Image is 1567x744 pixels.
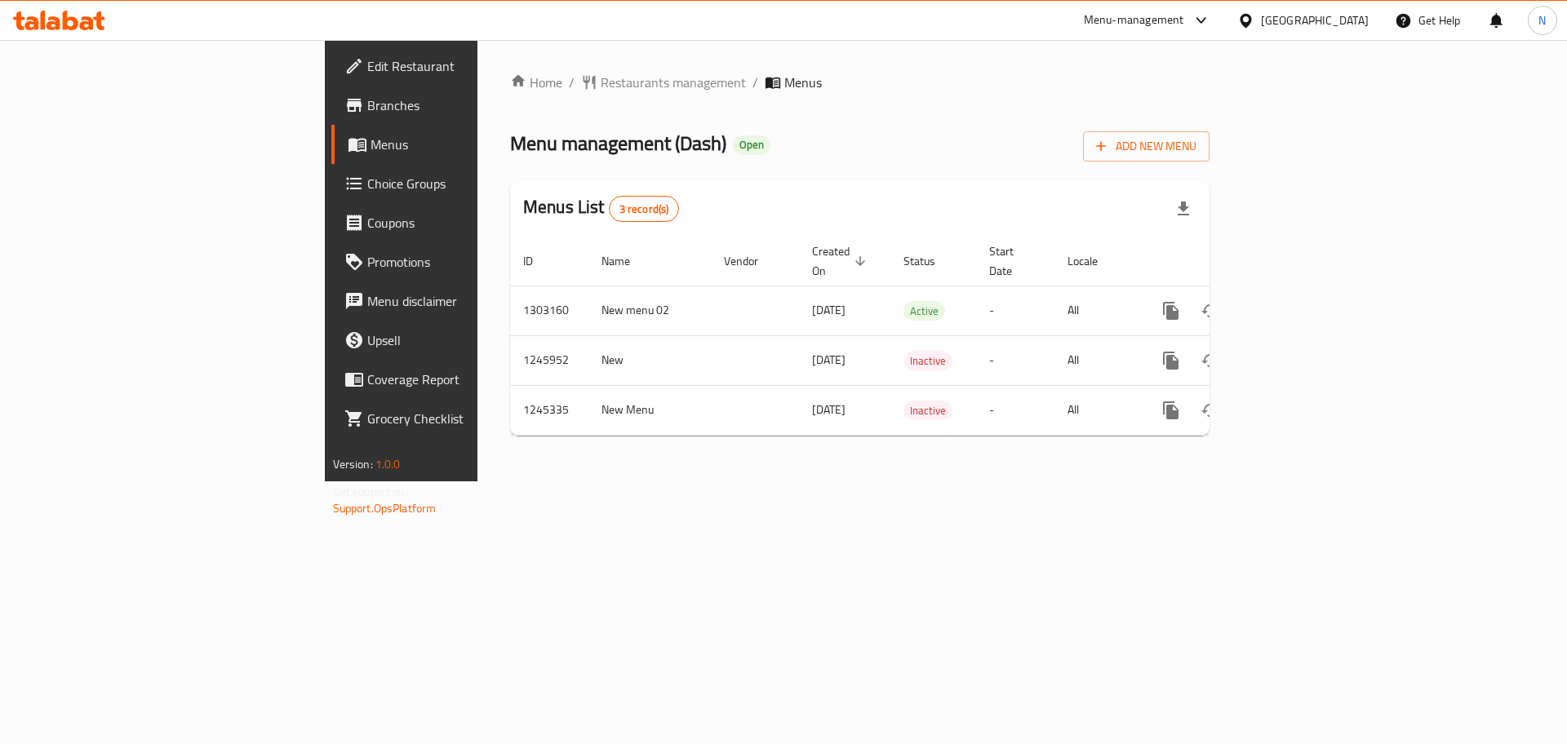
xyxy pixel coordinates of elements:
[1139,237,1321,286] th: Actions
[331,281,587,321] a: Menu disclaimer
[1152,341,1191,380] button: more
[1164,189,1203,228] div: Export file
[976,335,1054,385] td: -
[333,498,437,519] a: Support.OpsPlatform
[1538,11,1546,29] span: N
[367,252,574,272] span: Promotions
[588,286,711,335] td: New menu 02
[609,196,680,222] div: Total records count
[331,360,587,399] a: Coverage Report
[331,203,587,242] a: Coupons
[367,291,574,311] span: Menu disclaimer
[510,237,1321,436] table: enhanced table
[1083,131,1210,162] button: Add New Menu
[510,73,1210,92] nav: breadcrumb
[1191,291,1230,330] button: Change Status
[903,301,945,321] div: Active
[1054,286,1139,335] td: All
[610,201,679,217] span: 3 record(s)
[733,135,770,155] div: Open
[976,385,1054,435] td: -
[581,73,746,92] a: Restaurants management
[1084,11,1184,30] div: Menu-management
[333,454,373,475] span: Version:
[1096,136,1196,157] span: Add New Menu
[331,242,587,281] a: Promotions
[523,251,554,271] span: ID
[1152,391,1191,430] button: more
[812,299,846,321] span: [DATE]
[367,56,574,76] span: Edit Restaurant
[733,138,770,152] span: Open
[1152,291,1191,330] button: more
[331,125,587,164] a: Menus
[903,352,952,370] span: Inactive
[588,385,711,435] td: New Menu
[367,213,574,232] span: Coupons
[601,251,651,271] span: Name
[1068,251,1119,271] span: Locale
[989,241,1035,281] span: Start Date
[903,401,952,420] span: Inactive
[1261,11,1369,29] div: [GEOGRAPHIC_DATA]
[903,251,957,271] span: Status
[510,125,726,162] span: Menu management ( Dash )
[976,286,1054,335] td: -
[1054,385,1139,435] td: All
[903,302,945,321] span: Active
[371,135,574,154] span: Menus
[331,399,587,438] a: Grocery Checklist
[812,241,871,281] span: Created On
[812,349,846,370] span: [DATE]
[1191,341,1230,380] button: Change Status
[367,409,574,428] span: Grocery Checklist
[588,335,711,385] td: New
[1191,391,1230,430] button: Change Status
[331,321,587,360] a: Upsell
[903,351,952,370] div: Inactive
[331,164,587,203] a: Choice Groups
[367,330,574,350] span: Upsell
[724,251,779,271] span: Vendor
[367,95,574,115] span: Branches
[752,73,758,92] li: /
[903,401,952,420] div: Inactive
[375,454,401,475] span: 1.0.0
[333,481,408,503] span: Get support on:
[523,195,679,222] h2: Menus List
[331,46,587,86] a: Edit Restaurant
[812,399,846,420] span: [DATE]
[331,86,587,125] a: Branches
[1054,335,1139,385] td: All
[784,73,822,92] span: Menus
[367,370,574,389] span: Coverage Report
[601,73,746,92] span: Restaurants management
[367,174,574,193] span: Choice Groups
